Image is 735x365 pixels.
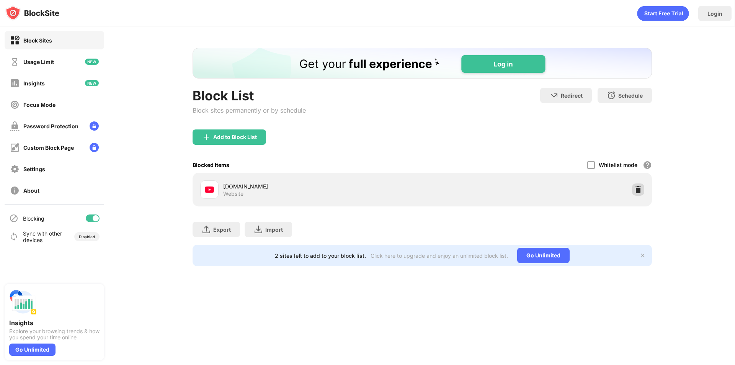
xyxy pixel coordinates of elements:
img: logo-blocksite.svg [5,5,59,21]
img: password-protection-off.svg [10,121,20,131]
div: Sync with other devices [23,230,62,243]
div: Disabled [79,234,95,239]
img: x-button.svg [640,252,646,259]
img: sync-icon.svg [9,232,18,241]
div: Insights [23,80,45,87]
img: settings-off.svg [10,164,20,174]
img: insights-off.svg [10,79,20,88]
div: [DOMAIN_NAME] [223,182,422,190]
div: Login [707,10,722,17]
div: Explore your browsing trends & how you spend your time online [9,328,100,340]
img: blocking-icon.svg [9,214,18,223]
div: Blocking [23,215,44,222]
div: animation [637,6,689,21]
div: Redirect [561,92,583,99]
div: Settings [23,166,45,172]
img: push-insights.svg [9,288,37,316]
div: Block List [193,88,306,103]
div: Whitelist mode [599,162,637,168]
div: Insights [9,319,100,327]
div: Export [213,226,231,233]
div: Go Unlimited [517,248,570,263]
div: Import [265,226,283,233]
img: lock-menu.svg [90,143,99,152]
div: Custom Block Page [23,144,74,151]
iframe: Banner [193,48,652,79]
img: new-icon.svg [85,80,99,86]
div: Blocked Items [193,162,229,168]
img: block-on.svg [10,36,20,45]
div: Password Protection [23,123,78,129]
div: Add to Block List [213,134,257,140]
img: time-usage-off.svg [10,57,20,67]
div: Go Unlimited [9,344,56,356]
div: About [23,187,39,194]
img: about-off.svg [10,186,20,195]
img: lock-menu.svg [90,121,99,131]
div: 2 sites left to add to your block list. [275,252,366,259]
img: new-icon.svg [85,59,99,65]
div: Block sites permanently or by schedule [193,106,306,114]
img: favicons [205,185,214,194]
div: Click here to upgrade and enjoy an unlimited block list. [371,252,508,259]
div: Usage Limit [23,59,54,65]
div: Block Sites [23,37,52,44]
img: focus-off.svg [10,100,20,110]
div: Schedule [618,92,643,99]
div: Website [223,190,243,197]
img: customize-block-page-off.svg [10,143,20,152]
div: Focus Mode [23,101,56,108]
